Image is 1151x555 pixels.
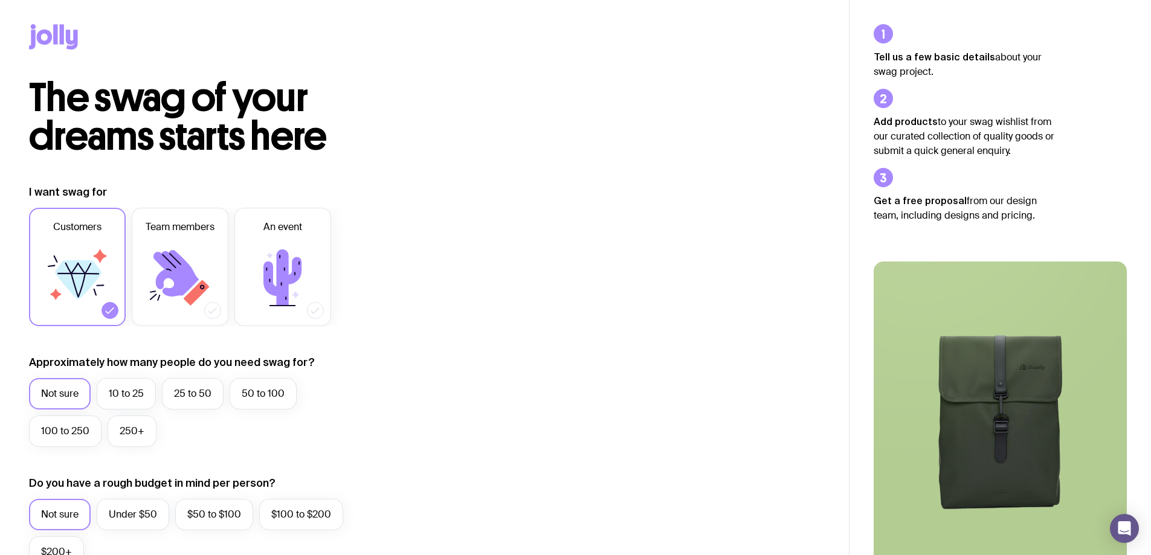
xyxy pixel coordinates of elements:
[29,355,315,370] label: Approximately how many people do you need swag for?
[29,499,91,530] label: Not sure
[108,415,156,447] label: 250+
[29,74,327,160] span: The swag of your dreams starts here
[874,51,995,62] strong: Tell us a few basic details
[97,499,169,530] label: Under $50
[1110,514,1139,543] div: Open Intercom Messenger
[97,378,156,409] label: 10 to 25
[29,415,102,447] label: 100 to 250
[146,220,214,234] span: Team members
[874,114,1055,158] p: to your swag wishlist from our curated collection of quality goods or submit a quick general enqu...
[230,378,297,409] label: 50 to 100
[29,185,107,199] label: I want swag for
[29,378,91,409] label: Not sure
[162,378,224,409] label: 25 to 50
[874,193,1055,223] p: from our design team, including designs and pricing.
[874,50,1055,79] p: about your swag project.
[29,476,276,490] label: Do you have a rough budget in mind per person?
[259,499,343,530] label: $100 to $200
[263,220,302,234] span: An event
[874,116,938,127] strong: Add products
[874,195,967,206] strong: Get a free proposal
[53,220,102,234] span: Customers
[175,499,253,530] label: $50 to $100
